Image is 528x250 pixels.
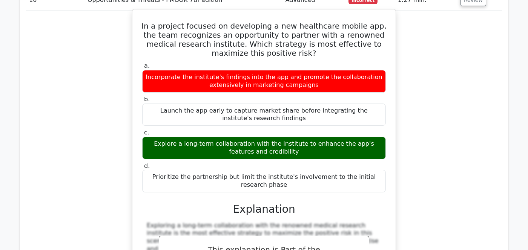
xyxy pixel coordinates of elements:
[144,162,150,169] span: d.
[144,96,150,103] span: b.
[147,203,381,216] h3: Explanation
[144,129,149,136] span: c.
[142,137,386,159] div: Explore a long-term collaboration with the institute to enhance the app's features and credibility
[141,21,387,58] h5: In a project focused on developing a new healthcare mobile app, the team recognizes an opportunit...
[142,70,386,93] div: Incorporate the institute's findings into the app and promote the collaboration extensively in ma...
[144,62,150,69] span: a.
[142,104,386,126] div: Launch the app early to capture market share before integrating the institute's research findings
[142,170,386,192] div: Prioritize the partnership but limit the institute's involvement to the initial research phase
